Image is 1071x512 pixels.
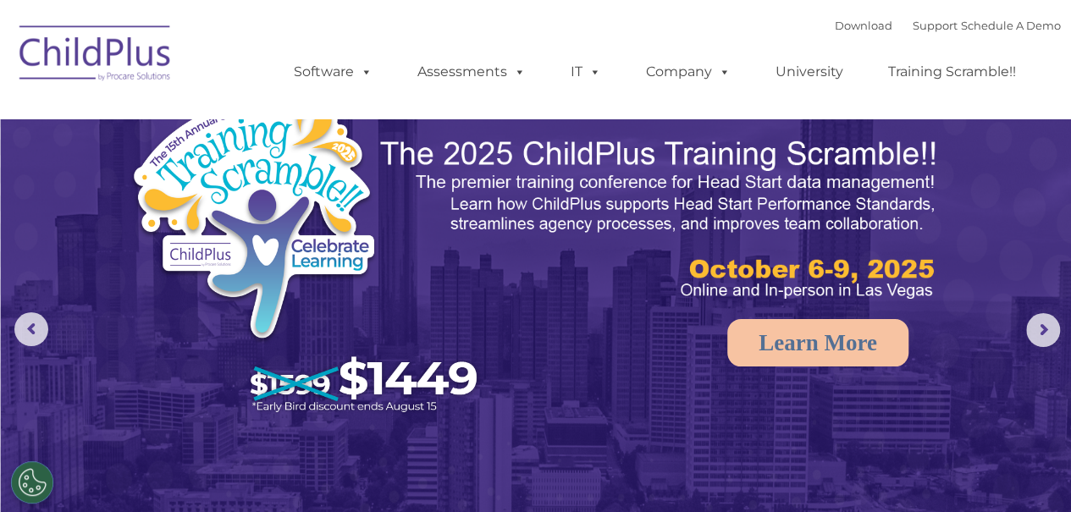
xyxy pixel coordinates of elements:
a: Support [913,19,958,32]
a: Learn More [727,319,908,366]
img: ChildPlus by Procare Solutions [11,14,180,98]
span: Phone number [235,181,307,194]
a: Software [277,55,389,89]
a: Schedule A Demo [961,19,1061,32]
a: Training Scramble!! [871,55,1033,89]
button: Cookies Settings [11,461,53,504]
font: | [835,19,1061,32]
a: Company [629,55,748,89]
span: Last name [235,112,287,124]
a: IT [554,55,618,89]
a: University [759,55,860,89]
a: Assessments [400,55,543,89]
a: Download [835,19,892,32]
iframe: Chat Widget [794,329,1071,512]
